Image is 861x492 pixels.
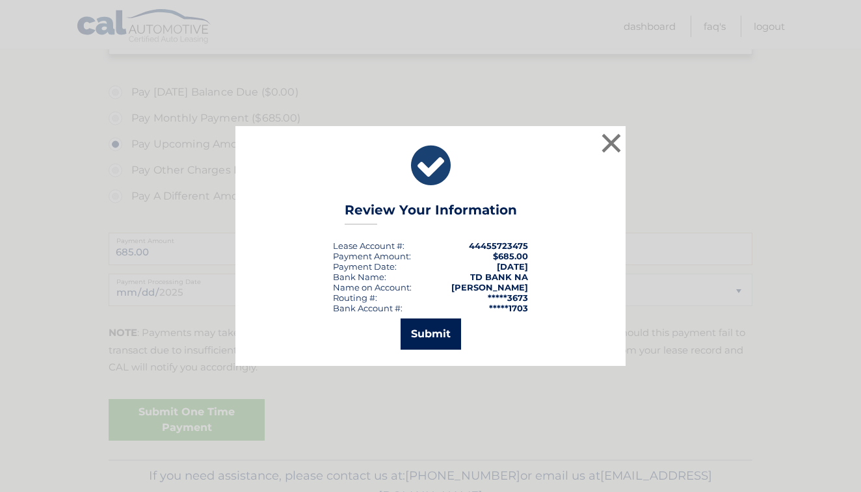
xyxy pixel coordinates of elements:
[345,202,517,225] h3: Review Your Information
[333,272,386,282] div: Bank Name:
[333,292,377,303] div: Routing #:
[333,261,397,272] div: :
[493,251,528,261] span: $685.00
[333,240,404,251] div: Lease Account #:
[469,240,528,251] strong: 44455723475
[451,282,528,292] strong: [PERSON_NAME]
[598,130,624,156] button: ×
[470,272,528,282] strong: TD BANK NA
[333,303,403,313] div: Bank Account #:
[333,282,412,292] div: Name on Account:
[401,318,461,350] button: Submit
[333,251,411,261] div: Payment Amount:
[497,261,528,272] span: [DATE]
[333,261,395,272] span: Payment Date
